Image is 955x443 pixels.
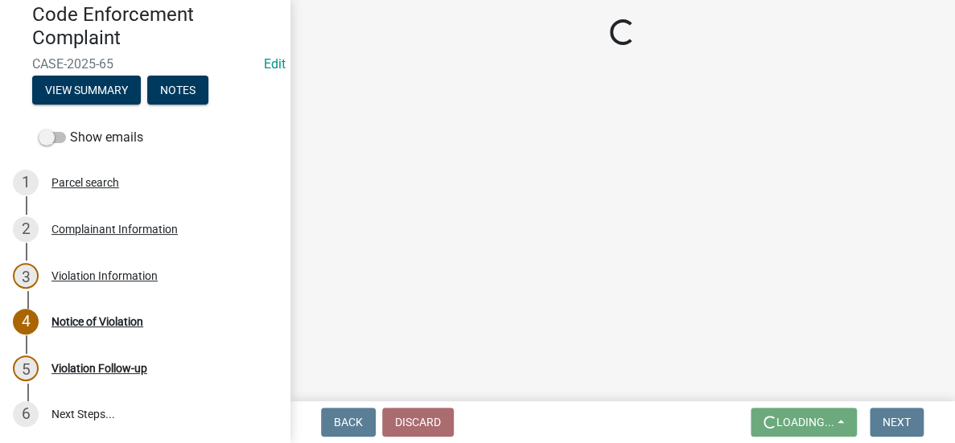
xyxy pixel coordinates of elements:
div: 2 [13,216,39,242]
button: Next [870,408,924,437]
div: Violation Follow-up [51,363,147,374]
span: Loading... [776,416,834,429]
div: 1 [13,170,39,195]
span: CASE-2025-65 [32,56,257,72]
button: Discard [382,408,454,437]
div: Violation Information [51,270,158,281]
button: View Summary [32,76,141,105]
button: Back [321,408,376,437]
div: 4 [13,309,39,334]
div: 5 [13,355,39,381]
div: 3 [13,263,39,289]
a: Edit [264,56,286,72]
wm-modal-confirm: Summary [32,84,141,97]
label: Show emails [39,128,143,147]
div: Parcel search [51,177,119,188]
button: Loading... [751,408,857,437]
wm-modal-confirm: Edit Application Number [264,56,286,72]
h4: Code Enforcement Complaint [32,3,277,50]
span: Next [883,416,911,429]
div: Notice of Violation [51,316,143,327]
span: Back [334,416,363,429]
div: Complainant Information [51,224,178,235]
button: Notes [147,76,208,105]
wm-modal-confirm: Notes [147,84,208,97]
div: 6 [13,401,39,427]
